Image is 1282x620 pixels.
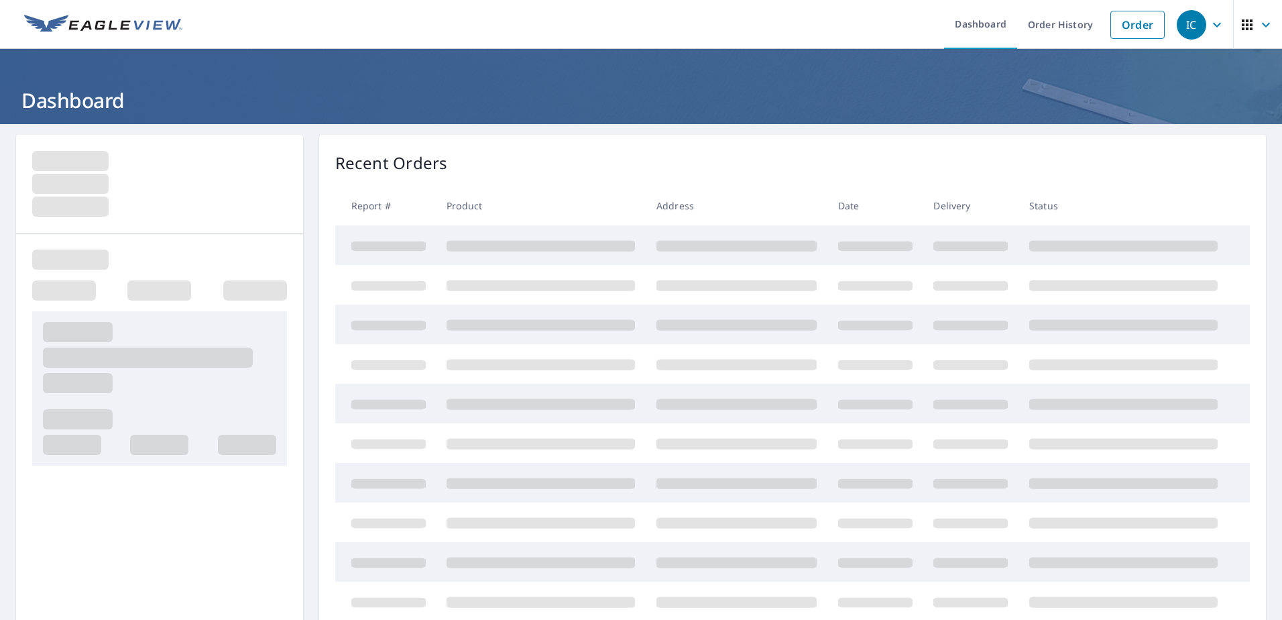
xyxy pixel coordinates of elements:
th: Address [646,186,827,225]
th: Status [1018,186,1228,225]
th: Date [827,186,923,225]
p: Recent Orders [335,151,448,175]
h1: Dashboard [16,87,1266,114]
img: EV Logo [24,15,182,35]
div: IC [1177,10,1206,40]
a: Order [1110,11,1165,39]
th: Delivery [923,186,1018,225]
th: Report # [335,186,436,225]
th: Product [436,186,646,225]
